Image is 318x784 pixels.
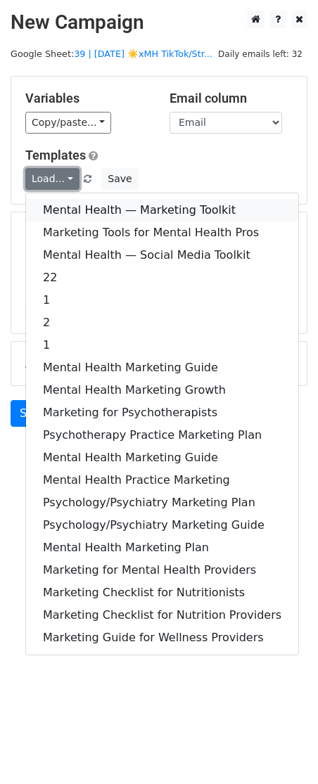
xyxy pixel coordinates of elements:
[26,514,298,536] a: Psychology/Psychiatry Marketing Guide
[26,334,298,356] a: 1
[25,112,111,134] a: Copy/paste...
[26,356,298,379] a: Mental Health Marketing Guide
[101,168,138,190] button: Save
[170,91,293,106] h5: Email column
[248,716,318,784] iframe: Chat Widget
[25,91,148,106] h5: Variables
[26,626,298,649] a: Marketing Guide for Wellness Providers
[26,536,298,559] a: Mental Health Marketing Plan
[213,46,307,62] span: Daily emails left: 32
[11,49,212,59] small: Google Sheet:
[25,148,86,162] a: Templates
[74,49,212,59] a: 39 | [DATE] ☀️xMH TikTok/Str...
[11,11,307,34] h2: New Campaign
[26,559,298,581] a: Marketing for Mental Health Providers
[26,604,298,626] a: Marketing Checklist for Nutrition Providers
[26,581,298,604] a: Marketing Checklist for Nutritionists
[11,400,57,427] a: Send
[26,199,298,221] a: Mental Health — Marketing Toolkit
[26,311,298,334] a: 2
[26,424,298,446] a: Psychotherapy Practice Marketing Plan
[26,401,298,424] a: Marketing for Psychotherapists
[26,266,298,289] a: 22
[26,469,298,491] a: Mental Health Practice Marketing
[26,221,298,244] a: Marketing Tools for Mental Health Pros
[26,491,298,514] a: Psychology/Psychiatry Marketing Plan
[25,168,79,190] a: Load...
[213,49,307,59] a: Daily emails left: 32
[26,289,298,311] a: 1
[26,244,298,266] a: Mental Health — Social Media Toolkit
[26,379,298,401] a: Mental Health Marketing Growth
[26,446,298,469] a: Mental Health Marketing Guide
